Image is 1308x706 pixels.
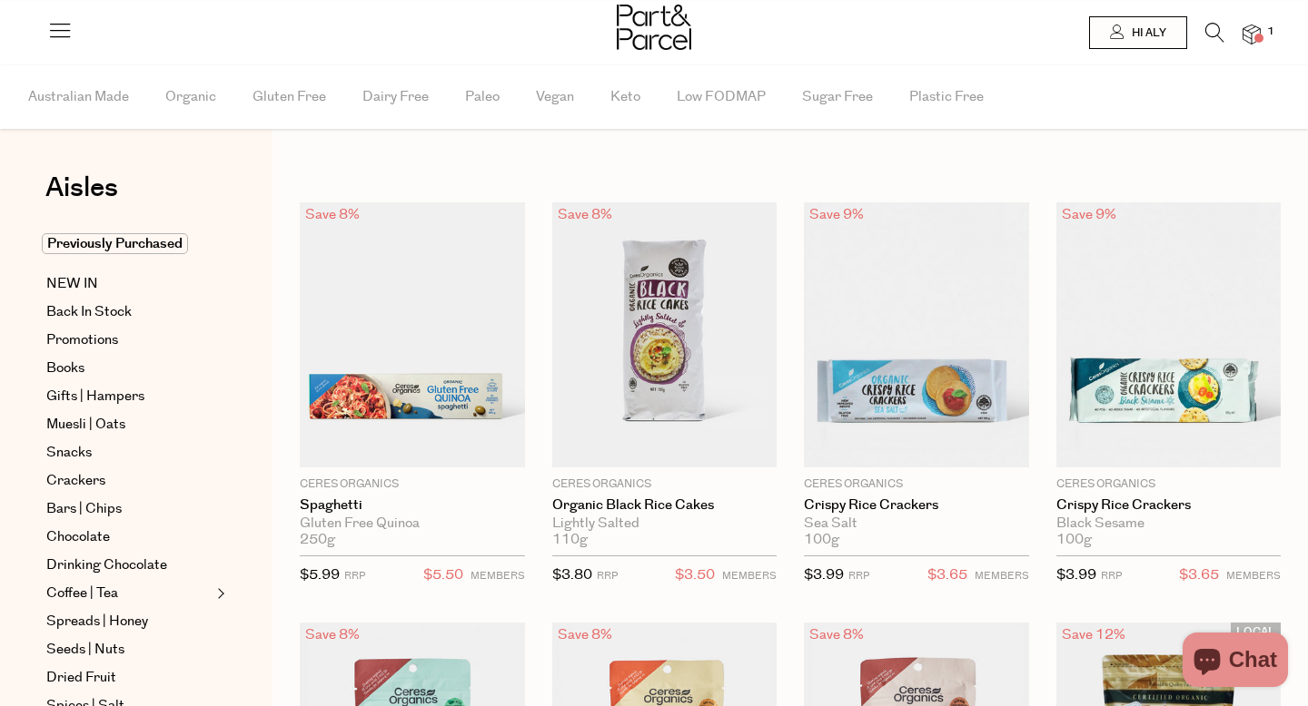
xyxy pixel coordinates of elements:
span: Seeds | Nuts [46,639,124,661]
span: Drinking Chocolate [46,554,167,576]
small: RRP [1101,569,1122,583]
div: Save 8% [552,202,618,227]
span: 110g [552,532,588,548]
span: LOCAL [1231,623,1281,642]
a: Chocolate [46,526,212,548]
small: MEMBERS [975,569,1029,583]
div: Save 9% [1056,202,1122,227]
span: Spreads | Honey [46,611,148,632]
img: Spaghetti [300,202,525,467]
a: Dried Fruit [46,667,212,689]
span: $3.80 [552,565,592,584]
span: $3.99 [804,565,844,584]
div: Save 8% [804,623,869,647]
span: NEW IN [46,273,98,295]
div: Save 8% [300,623,365,647]
span: Crackers [46,470,105,492]
span: Bars | Chips [46,498,122,520]
a: Spreads | Honey [46,611,212,632]
small: MEMBERS [722,569,777,583]
a: Bars | Chips [46,498,212,520]
div: Black Sesame [1056,515,1282,532]
span: Keto [610,65,640,129]
div: Gluten Free Quinoa [300,515,525,532]
span: Aisles [45,168,118,208]
span: 100g [1056,532,1092,548]
span: Hi Aly [1127,25,1166,41]
span: Vegan [536,65,574,129]
span: Muesli | Oats [46,414,125,436]
a: Previously Purchased [46,233,212,255]
span: 1 [1263,24,1279,40]
p: Ceres Organics [300,476,525,493]
a: Seeds | Nuts [46,639,212,661]
a: Coffee | Tea [46,583,212,604]
span: Plastic Free [909,65,984,129]
a: Crispy Rice Crackers [804,497,1029,514]
small: RRP [848,569,869,583]
a: Books [46,358,212,379]
a: Back In Stock [46,301,212,323]
img: Part&Parcel [617,5,691,50]
div: Save 8% [300,202,365,227]
span: Coffee | Tea [46,583,118,604]
p: Ceres Organics [804,476,1029,493]
small: MEMBERS [471,569,525,583]
a: NEW IN [46,273,212,295]
a: Spaghetti [300,497,525,514]
button: Expand/Collapse Coffee | Tea [213,583,225,604]
div: Sea Salt [804,515,1029,532]
a: Gifts | Hampers [46,386,212,407]
span: 250g [300,532,335,548]
span: Dried Fruit [46,667,116,689]
span: Chocolate [46,526,110,548]
img: Crispy Rice Crackers [1056,202,1282,467]
span: Dairy Free [362,65,429,129]
div: Lightly Salted [552,515,778,532]
span: $3.99 [1056,565,1096,584]
span: Gluten Free [253,65,326,129]
span: Gifts | Hampers [46,386,144,407]
div: Save 9% [804,202,869,227]
span: $3.50 [675,564,715,587]
span: Previously Purchased [42,233,188,254]
img: Organic Black Rice Cakes [552,202,778,467]
span: Sugar Free [802,65,873,129]
span: $5.99 [300,565,340,584]
span: $3.65 [927,564,967,587]
p: Ceres Organics [1056,476,1282,493]
div: Save 8% [552,623,618,647]
small: RRP [597,569,618,583]
a: Drinking Chocolate [46,554,212,576]
a: Organic Black Rice Cakes [552,497,778,514]
span: Paleo [465,65,500,129]
span: 100g [804,532,839,548]
span: Back In Stock [46,301,132,323]
span: $5.50 [423,564,463,587]
span: Low FODMAP [677,65,766,129]
span: Organic [165,65,216,129]
span: Promotions [46,329,118,351]
a: Promotions [46,329,212,351]
a: Crispy Rice Crackers [1056,497,1282,514]
a: Aisles [45,174,118,220]
span: Books [46,358,84,379]
div: Save 12% [1056,623,1131,647]
small: RRP [344,569,365,583]
a: Crackers [46,470,212,492]
inbox-online-store-chat: Shopify online store chat [1177,632,1293,691]
span: $3.65 [1179,564,1219,587]
small: MEMBERS [1226,569,1281,583]
p: Ceres Organics [552,476,778,493]
span: Australian Made [28,65,129,129]
a: Muesli | Oats [46,414,212,436]
a: 1 [1243,25,1261,44]
a: Snacks [46,442,212,464]
a: Hi Aly [1089,16,1187,49]
img: Crispy Rice Crackers [804,202,1029,467]
span: Snacks [46,442,92,464]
